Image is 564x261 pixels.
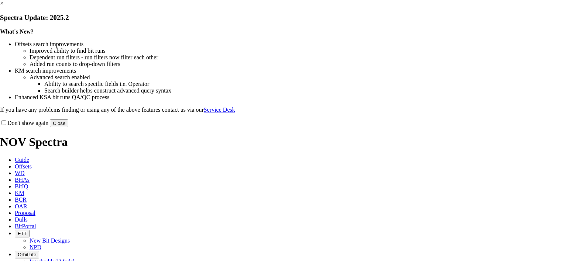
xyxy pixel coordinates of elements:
a: Service Desk [204,107,235,113]
span: Proposal [15,210,35,216]
span: Dulls [15,216,28,223]
span: Guide [15,157,29,163]
span: Offsets [15,163,32,170]
li: Dependent run filters - run filters now filter each other [30,54,564,61]
li: Search builder helps construct advanced query syntax [44,87,564,94]
li: Advanced search enabled [30,74,564,81]
li: Enhanced KSA bit runs QA/QC process [15,94,564,101]
a: NPD [30,244,41,250]
li: Ability to search specific fields i.e. Operator [44,81,564,87]
span: BHAs [15,177,30,183]
span: WD [15,170,25,176]
span: BitIQ [15,183,28,189]
a: New Bit Designs [30,237,70,244]
span: FTT [18,231,27,236]
li: Offsets search improvements [15,41,564,48]
li: KM search improvements [15,67,564,74]
span: BitPortal [15,223,36,229]
span: OrbitLite [18,252,36,257]
span: KM [15,190,24,196]
li: Improved ability to find bit runs [30,48,564,54]
span: BCR [15,196,27,203]
input: Don't show again [1,120,6,125]
span: OAR [15,203,27,209]
button: Close [50,119,68,127]
li: Added run counts to drop-down filters [30,61,564,67]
